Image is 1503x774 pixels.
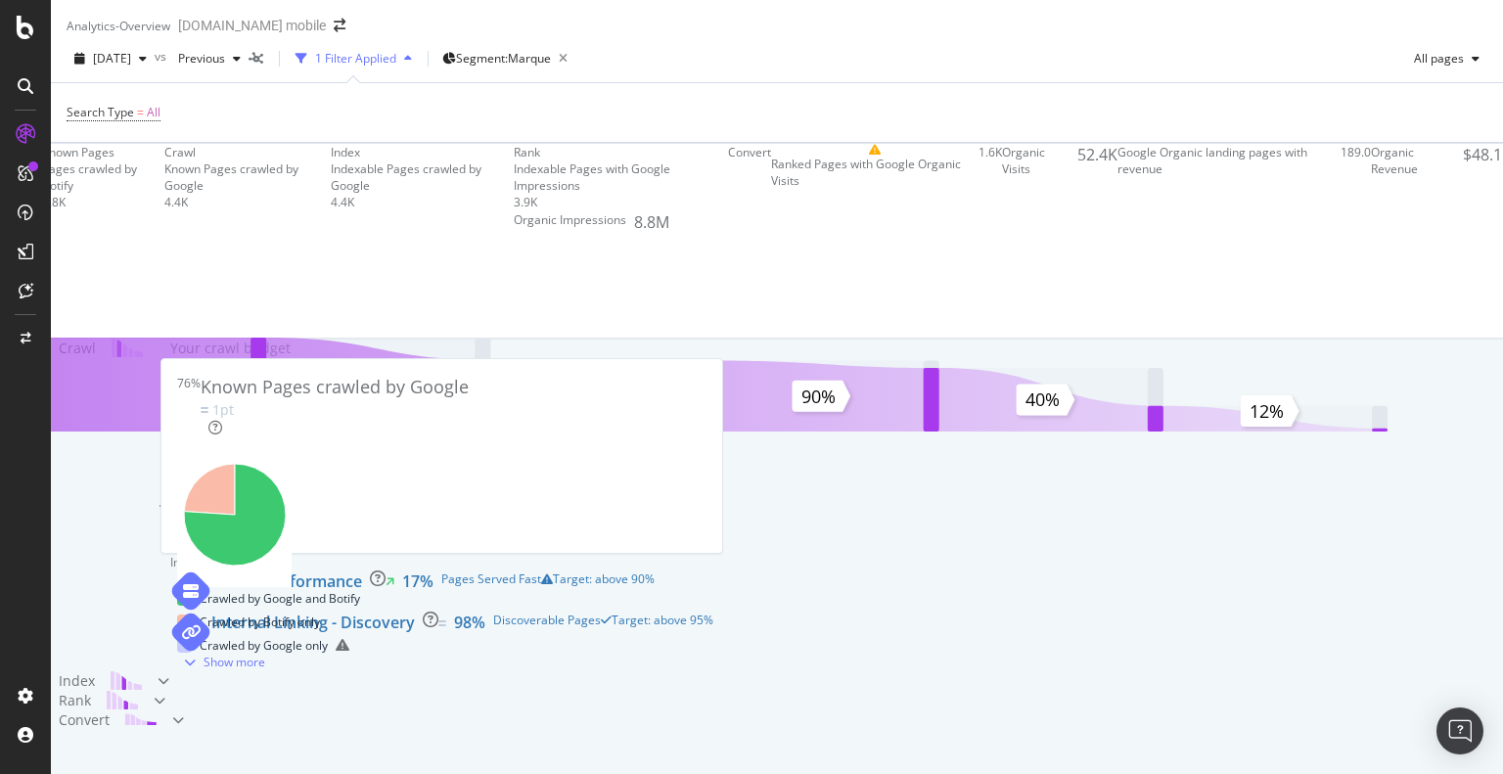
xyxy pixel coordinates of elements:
[59,339,96,671] div: Crawl
[164,144,196,160] div: Crawl
[456,50,551,67] span: Segment: Marque
[1117,144,1341,177] div: Google Organic landing pages with revenue
[201,407,208,413] img: Equal
[177,436,292,587] svg: A chart.
[514,160,728,194] div: Indexable Pages with Google Impressions
[315,50,396,67] div: 1 Filter Applied
[170,554,713,570] div: Improve Crawl Budget
[42,160,164,194] div: Pages crawled by Botify
[1251,399,1285,423] text: 12%
[200,611,320,634] span: Crawled by Botify only
[59,691,91,710] div: Rank
[288,43,420,74] button: 1 Filter Applied
[334,19,345,32] div: arrow-right-arrow-left
[125,710,157,729] img: block-icon
[59,671,95,691] div: Index
[1077,144,1117,233] div: 52.4K
[107,691,138,709] img: block-icon
[1025,387,1060,411] text: 40%
[436,44,581,73] button: Segment:Marque
[204,654,265,670] div: Show more
[1436,707,1483,754] div: Open Intercom Messenger
[200,634,328,658] span: Crawled by Google only
[1406,50,1464,67] span: All pages
[634,211,669,234] div: 8.8M
[111,671,142,690] img: block-icon
[331,160,514,194] div: Indexable Pages crawled by Google
[514,211,626,234] div: Organic Impressions
[178,16,326,35] div: [DOMAIN_NAME] mobile
[42,144,114,160] div: Known Pages
[514,194,728,210] div: 3.9K
[164,194,331,210] div: 4.4K
[771,156,979,189] div: Ranked Pages with Google Organic Visits
[801,385,836,408] text: 90%
[514,144,540,160] div: Rank
[137,104,144,120] span: =
[177,375,201,436] div: 76%
[200,587,360,611] span: Crawled by Google and Botify
[170,43,249,74] button: Previous
[170,570,713,612] a: Server Performance17%Pages Served Fastwarning label
[979,144,1002,233] div: 1.6K
[212,400,234,420] div: 1pt
[728,144,771,160] div: Convert
[42,194,164,210] div: 5.8K
[1406,43,1487,74] button: All pages
[67,18,170,34] div: Analytics - Overview
[331,144,360,160] div: Index
[170,653,271,671] button: Show more
[147,99,160,126] span: All
[170,50,225,67] span: Previous
[59,710,110,730] div: Convert
[438,620,446,626] img: Equal
[201,375,469,400] div: Known Pages crawled by Google
[155,48,170,65] span: vs
[1341,144,1371,233] div: 189.0
[1002,144,1070,233] div: Organic Visits
[164,160,331,194] div: Known Pages crawled by Google
[67,104,134,120] span: Search Type
[1371,144,1455,233] div: Organic Revenue
[67,43,155,74] button: [DATE]
[331,194,514,210] div: 4.4K
[93,50,131,67] span: 2025 Oct. 1st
